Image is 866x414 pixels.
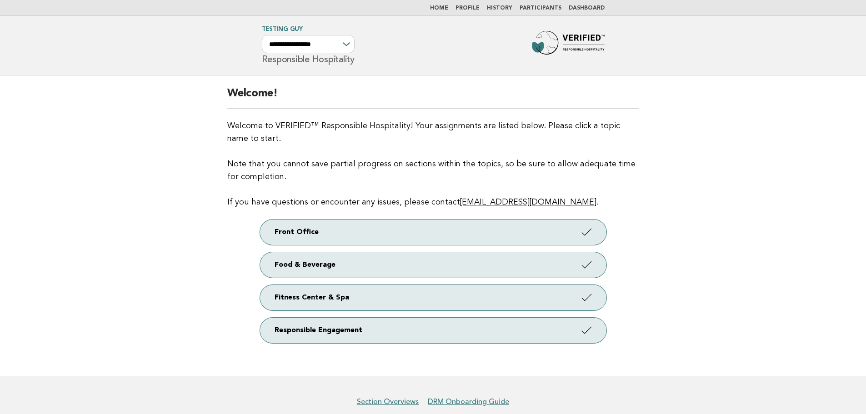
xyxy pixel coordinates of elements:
a: Participants [520,5,561,11]
a: Fitness Center & Spa [260,285,606,310]
a: [EMAIL_ADDRESS][DOMAIN_NAME] [460,198,596,206]
a: Home [430,5,448,11]
a: Testing Guy [262,26,303,32]
a: Profile [456,5,480,11]
a: Responsible Engagement [260,318,606,343]
a: Food & Beverage [260,252,606,278]
h2: Welcome! [227,86,639,109]
a: Dashboard [569,5,605,11]
p: Welcome to VERIFIED™ Responsible Hospitality! Your assignments are listed below. Please click a t... [227,120,639,209]
a: DRM Onboarding Guide [428,397,509,406]
a: Section Overviews [357,397,419,406]
h1: Responsible Hospitality [262,27,355,64]
a: History [487,5,512,11]
a: Front Office [260,219,606,245]
img: Forbes Travel Guide [532,31,605,60]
